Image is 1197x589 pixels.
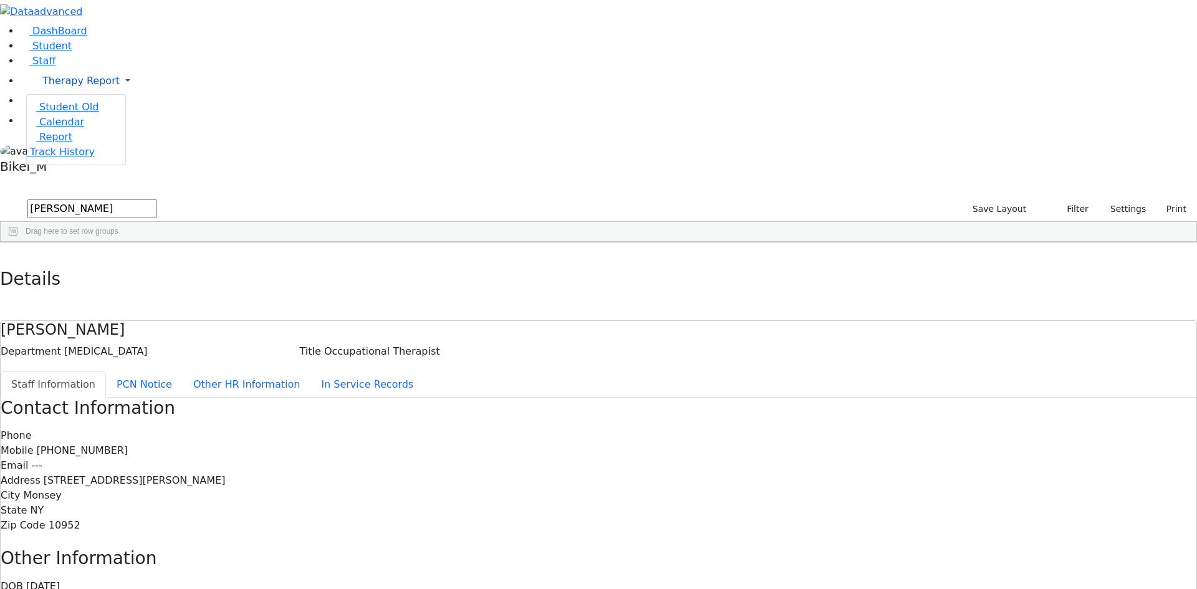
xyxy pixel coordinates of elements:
[1151,199,1192,219] button: Print
[64,345,148,357] span: [MEDICAL_DATA]
[310,371,424,398] button: In Service Records
[1,398,1196,419] h3: Contact Information
[37,444,128,456] span: [PHONE_NUMBER]
[20,40,72,52] a: Student
[27,199,157,218] input: Search
[26,94,126,165] ul: Therapy Report
[1050,199,1094,219] button: Filter
[27,101,99,113] a: Student Old
[27,131,72,143] a: Report
[39,116,84,128] span: Calendar
[20,25,87,37] a: DashBoard
[1,458,28,473] label: Email
[31,459,42,471] span: ---
[20,95,90,107] a: New Report
[20,69,1197,93] a: Therapy Report
[1,473,41,488] label: Address
[1094,199,1151,219] button: Settings
[26,227,118,236] span: Drag here to set row groups
[20,108,1197,133] a: New Calendar
[32,25,87,37] span: DashBoard
[967,199,1032,219] button: Save Layout
[1,371,106,398] button: Staff Information
[20,55,55,67] a: Staff
[27,146,95,158] a: Track History
[1,443,33,458] label: Mobile
[183,371,310,398] button: Other HR Information
[44,474,226,486] span: [STREET_ADDRESS][PERSON_NAME]
[32,55,55,67] span: Staff
[39,131,72,143] span: Report
[1,321,1196,339] h4: [PERSON_NAME]
[1,488,20,503] label: City
[30,504,44,516] span: NY
[1,548,1196,569] h3: Other Information
[300,344,321,359] label: Title
[1,503,27,518] label: State
[30,146,95,158] span: Track History
[32,40,72,52] span: Student
[106,371,183,398] button: PCN Notice
[23,489,61,501] span: Monsey
[1,518,46,533] label: Zip Code
[1,344,61,359] label: Department
[49,519,80,531] span: 10952
[27,116,84,128] a: Calendar
[1,428,32,443] label: Phone
[39,101,99,113] span: Student Old
[324,345,440,357] span: Occupational Therapist
[42,75,120,87] span: Therapy Report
